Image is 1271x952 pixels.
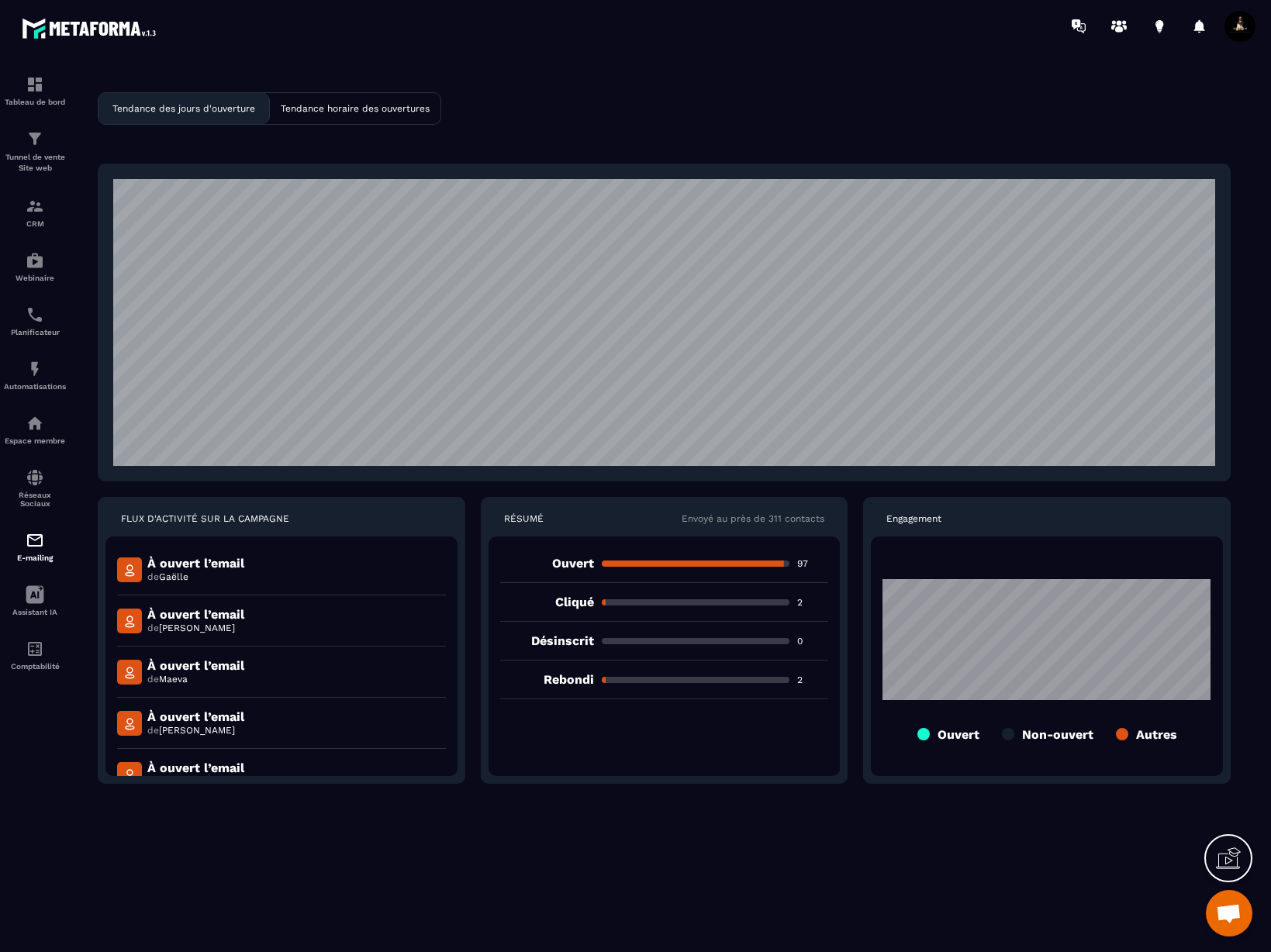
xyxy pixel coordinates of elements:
[4,628,66,682] a: accountantaccountantComptabilité
[26,305,44,324] img: scheduler
[500,556,594,571] p: Ouvert
[159,623,235,633] span: [PERSON_NAME]
[121,512,289,525] p: FLUX D'ACTIVITÉ SUR LA CAMPAGNE
[117,711,142,736] img: mail-detail-icon.f3b144a5.svg
[4,436,66,445] p: Espace membre
[797,635,828,647] p: 0
[112,103,255,114] p: Tendance des jours d'ouverture
[4,457,66,519] a: social-networksocial-networkRéseaux Sociaux
[26,197,44,216] img: formation
[26,531,44,550] img: email
[682,512,824,525] p: Envoyé au près de 311 contacts
[4,402,66,457] a: automationsautomationsEspace membre
[22,14,161,43] img: logo
[797,674,828,686] p: 2
[26,640,44,658] img: accountant
[500,595,594,609] p: Cliqué
[4,348,66,402] a: automationsautomationsAutomatisations
[26,129,44,148] img: formation
[4,519,66,574] a: emailemailE-mailing
[159,725,235,736] span: [PERSON_NAME]
[26,414,44,433] img: automations
[4,240,66,294] a: automationsautomationsWebinaire
[117,660,142,685] img: mail-detail-icon.f3b144a5.svg
[26,360,44,378] img: automations
[159,571,188,582] span: Gaëlle
[4,185,66,240] a: formationformationCRM
[147,775,244,788] p: de
[1022,727,1093,742] p: Non-ouvert
[938,727,979,742] p: Ouvert
[147,658,244,673] p: À ouvert l’email
[4,328,66,336] p: Planificateur
[147,571,244,583] p: de
[500,633,594,648] p: Désinscrit
[159,674,188,685] span: Maeva
[4,382,66,391] p: Automatisations
[26,468,44,487] img: social-network
[4,219,66,228] p: CRM
[1136,727,1177,742] p: Autres
[26,251,44,270] img: automations
[4,274,66,282] p: Webinaire
[4,152,66,174] p: Tunnel de vente Site web
[4,574,66,628] a: Assistant IA
[281,103,430,114] p: Tendance horaire des ouvertures
[147,724,244,736] p: de
[26,75,44,94] img: formation
[147,622,244,634] p: de
[147,761,244,775] p: À ouvert l’email
[147,709,244,724] p: À ouvert l’email
[504,512,544,525] p: RÉSUMÉ
[147,556,244,571] p: À ouvert l’email
[117,557,142,582] img: mail-detail-icon.f3b144a5.svg
[797,557,828,570] p: 97
[4,64,66,118] a: formationformationTableau de bord
[117,609,142,633] img: mail-detail-icon.f3b144a5.svg
[886,512,941,525] p: Engagement
[4,294,66,348] a: schedulerschedulerPlanificateur
[797,596,828,609] p: 2
[4,662,66,671] p: Comptabilité
[117,762,142,787] img: mail-detail-icon.f3b144a5.svg
[4,491,66,508] p: Réseaux Sociaux
[500,672,594,687] p: Rebondi
[147,673,244,685] p: de
[4,608,66,616] p: Assistant IA
[4,554,66,562] p: E-mailing
[4,118,66,185] a: formationformationTunnel de vente Site web
[4,98,66,106] p: Tableau de bord
[147,607,244,622] p: À ouvert l’email
[1206,890,1252,936] div: Ouvrir le chat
